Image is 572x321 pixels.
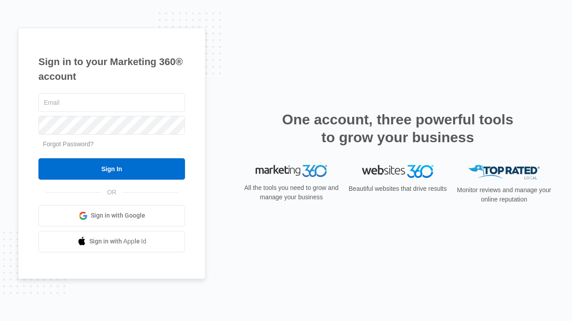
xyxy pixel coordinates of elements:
[89,237,147,246] span: Sign in with Apple Id
[38,54,185,84] h1: Sign in to your Marketing 360® account
[279,111,516,146] h2: One account, three powerful tools to grow your business
[468,165,540,180] img: Top Rated Local
[256,165,327,177] img: Marketing 360
[348,184,448,193] p: Beautiful websites that drive results
[454,185,554,204] p: Monitor reviews and manage your online reputation
[38,158,185,180] input: Sign In
[38,93,185,112] input: Email
[43,140,94,148] a: Forgot Password?
[362,165,433,178] img: Websites 360
[101,188,123,197] span: OR
[91,211,145,220] span: Sign in with Google
[38,231,185,252] a: Sign in with Apple Id
[241,183,341,202] p: All the tools you need to grow and manage your business
[38,205,185,226] a: Sign in with Google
